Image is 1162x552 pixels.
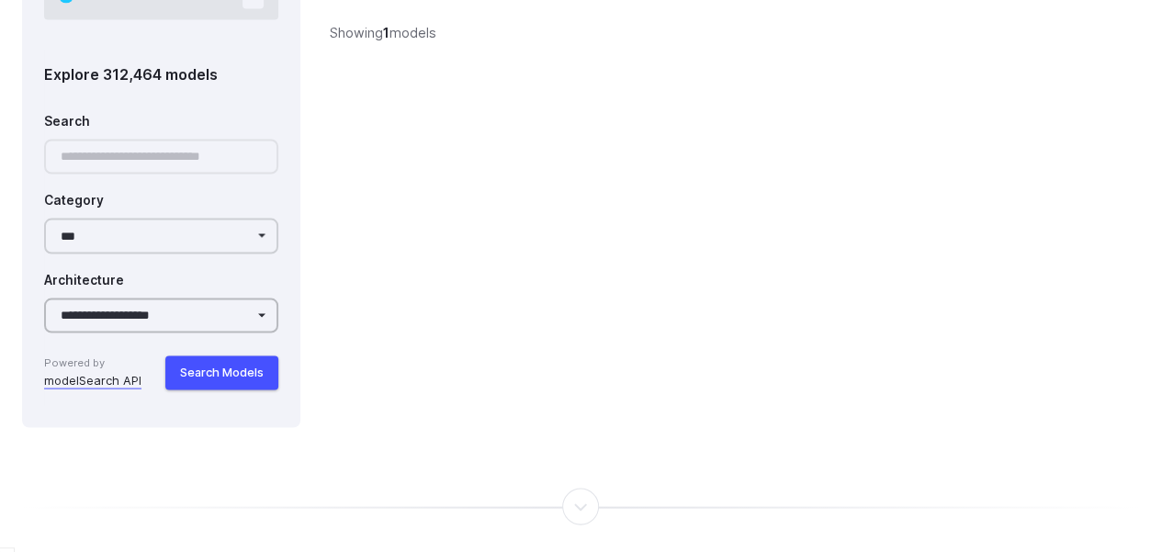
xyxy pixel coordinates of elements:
label: Architecture [44,270,124,290]
select: Architecture [44,298,278,333]
div: Showing models [330,22,436,43]
span: Powered by [44,355,141,371]
label: Category [44,190,104,210]
a: modelSearch API [44,371,141,389]
strong: 1 [383,25,389,40]
label: Search [44,111,90,131]
div: Explore 312,464 models [44,63,278,87]
button: Search Models [165,355,278,389]
select: Category [44,218,278,253]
